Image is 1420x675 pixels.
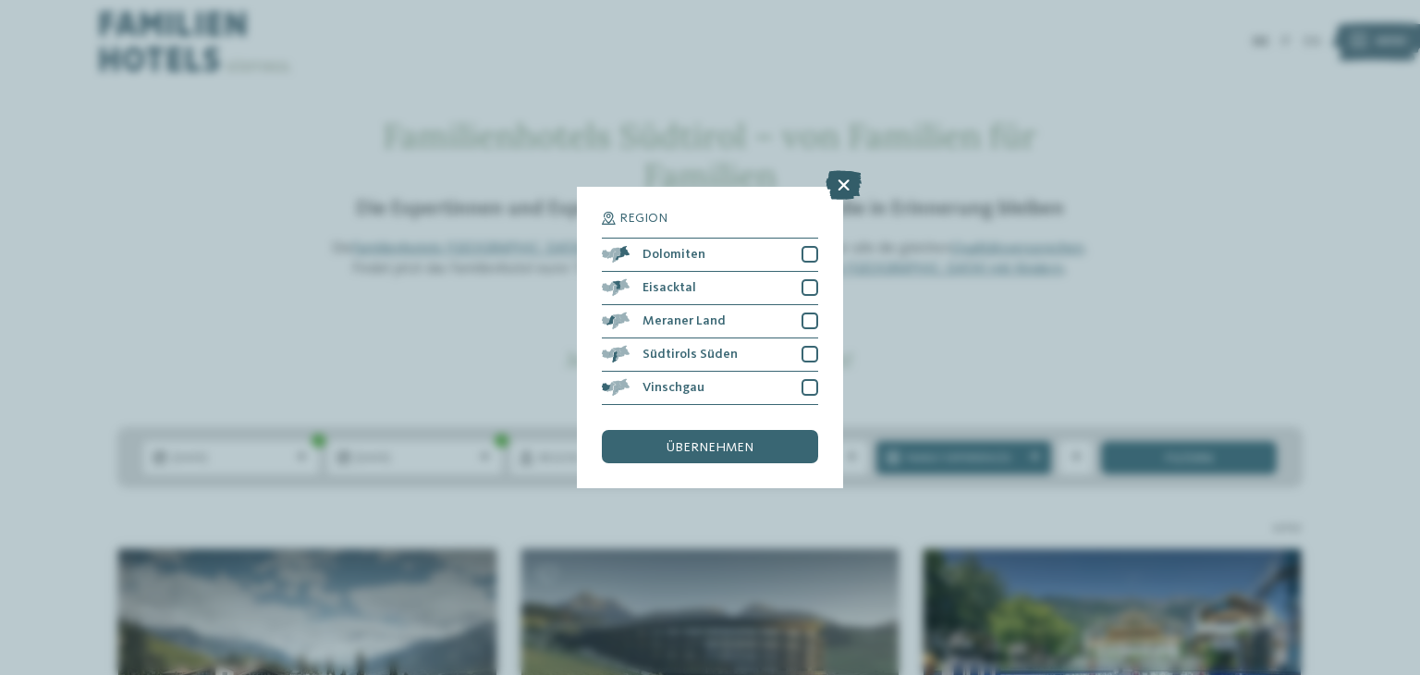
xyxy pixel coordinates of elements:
span: Eisacktal [643,281,696,294]
span: Dolomiten [643,248,705,261]
span: Vinschgau [643,381,704,394]
span: Südtirols Süden [643,348,738,361]
span: übernehmen [667,441,753,454]
span: Region [619,212,667,225]
span: Meraner Land [643,314,726,327]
